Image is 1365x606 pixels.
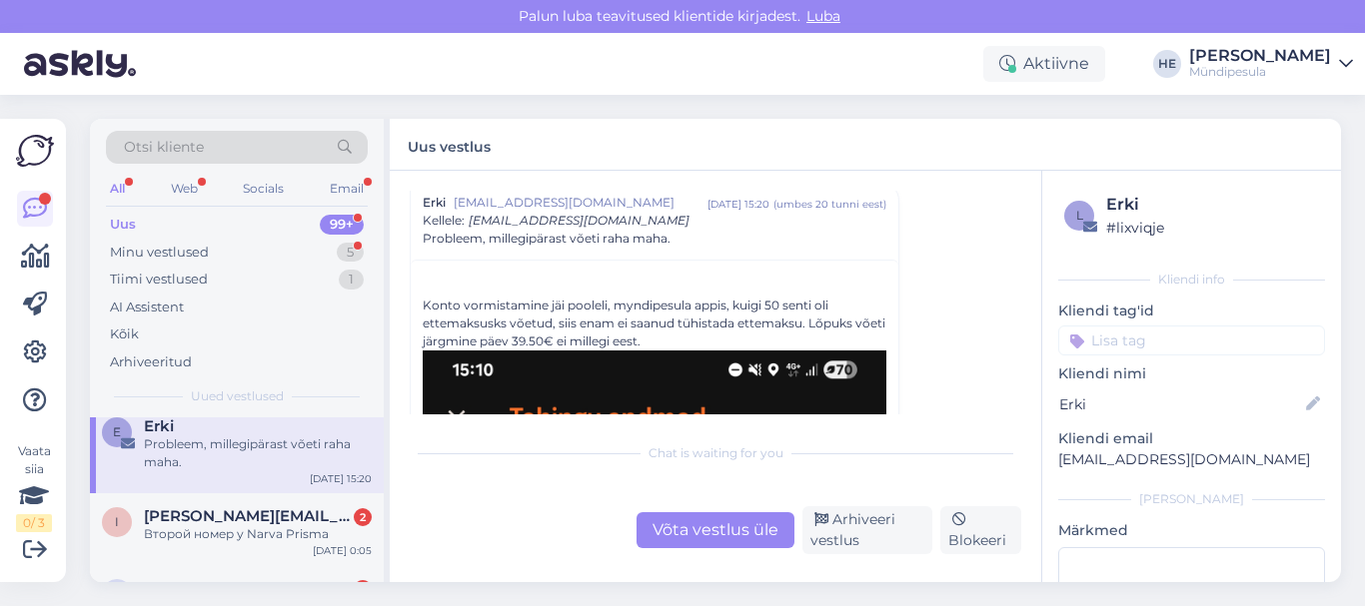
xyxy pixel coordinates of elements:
p: Kliendi email [1058,428,1325,449]
div: Chat is waiting for you [410,444,1021,462]
div: Kõik [110,324,139,344]
span: Otsi kliente [124,137,204,158]
div: [DATE] 0:05 [313,543,372,558]
span: E [113,424,121,439]
p: Kliendi tag'id [1058,301,1325,321]
div: # lixviqje [1106,217,1319,239]
span: igor.perevalov@gmail.com [144,507,352,525]
div: 0 / 3 [16,514,52,532]
div: 1 [339,270,364,290]
div: Minu vestlused [110,243,209,263]
span: Evgeny Kolomentsev [144,579,275,597]
span: [EMAIL_ADDRESS][DOMAIN_NAME] [454,194,707,212]
div: Erki [1106,193,1319,217]
div: All [106,176,129,202]
div: [PERSON_NAME] [1189,48,1331,64]
div: Tiimi vestlused [110,270,208,290]
p: Märkmed [1058,520,1325,541]
span: Luba [800,7,846,25]
span: Kellele : [423,213,465,228]
p: [EMAIL_ADDRESS][DOMAIN_NAME] [1058,449,1325,470]
div: Web [167,176,202,202]
a: [PERSON_NAME]Mündipesula [1189,48,1353,80]
div: Võta vestlus üle [637,512,794,548]
span: i [115,514,119,529]
span: Erki [144,417,174,435]
input: Lisa tag [1058,325,1325,355]
div: Второй номер у Narva Prisma [144,525,372,543]
div: [PERSON_NAME] [1058,490,1325,508]
img: Askly Logo [16,135,54,167]
span: l [1076,208,1083,223]
div: Mündipesula [1189,64,1331,80]
div: [DATE] 15:20 [310,471,372,486]
div: 5 [337,243,364,263]
div: Uus [110,215,136,235]
div: 2 [354,508,372,526]
div: Aktiivne [983,46,1105,82]
div: HE [1153,50,1181,78]
div: Email [326,176,368,202]
div: Probleem, millegipärast võeti raha maha. [144,435,372,471]
div: Kliendi info [1058,271,1325,289]
div: Arhiveeri vestlus [802,506,932,554]
span: Uued vestlused [191,387,284,405]
div: Blokeeri [940,506,1021,554]
span: Probleem, millegipärast võeti raha maha. [423,230,671,248]
span: Erki [423,194,446,212]
span: [EMAIL_ADDRESS][DOMAIN_NAME] [469,213,689,228]
div: Vaata siia [16,442,52,532]
div: ( umbes 20 tunni eest ) [773,197,886,212]
div: Socials [239,176,288,202]
div: [DATE] 15:20 [707,197,769,212]
label: Uus vestlus [408,131,491,158]
div: 1 [354,580,372,598]
p: Kliendi nimi [1058,363,1325,384]
input: Lisa nimi [1059,393,1302,415]
div: Arhiveeritud [110,352,192,372]
div: 99+ [320,215,364,235]
div: AI Assistent [110,298,184,317]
